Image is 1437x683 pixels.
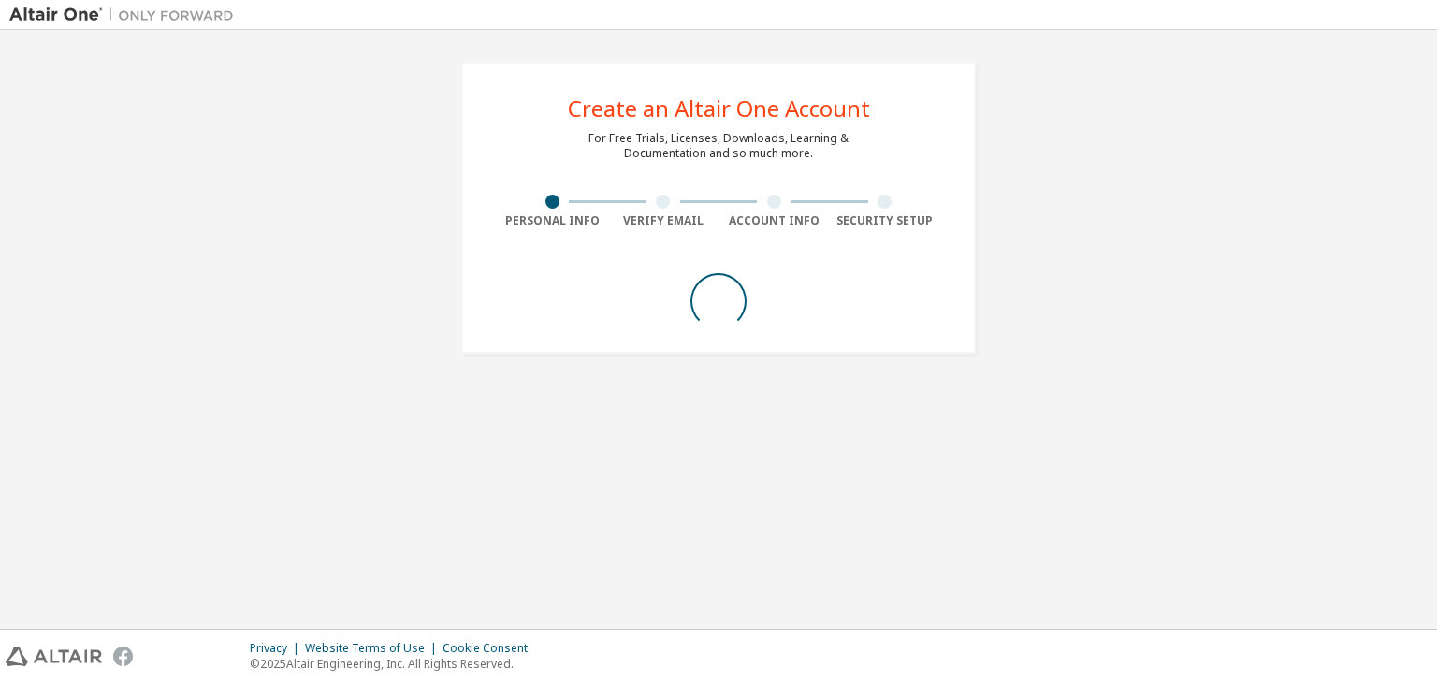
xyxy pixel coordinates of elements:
[443,641,539,656] div: Cookie Consent
[9,6,243,24] img: Altair One
[568,97,870,120] div: Create an Altair One Account
[830,213,941,228] div: Security Setup
[113,647,133,666] img: facebook.svg
[718,213,830,228] div: Account Info
[608,213,719,228] div: Verify Email
[250,641,305,656] div: Privacy
[250,656,539,672] p: © 2025 Altair Engineering, Inc. All Rights Reserved.
[6,647,102,666] img: altair_logo.svg
[497,213,608,228] div: Personal Info
[588,131,849,161] div: For Free Trials, Licenses, Downloads, Learning & Documentation and so much more.
[305,641,443,656] div: Website Terms of Use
